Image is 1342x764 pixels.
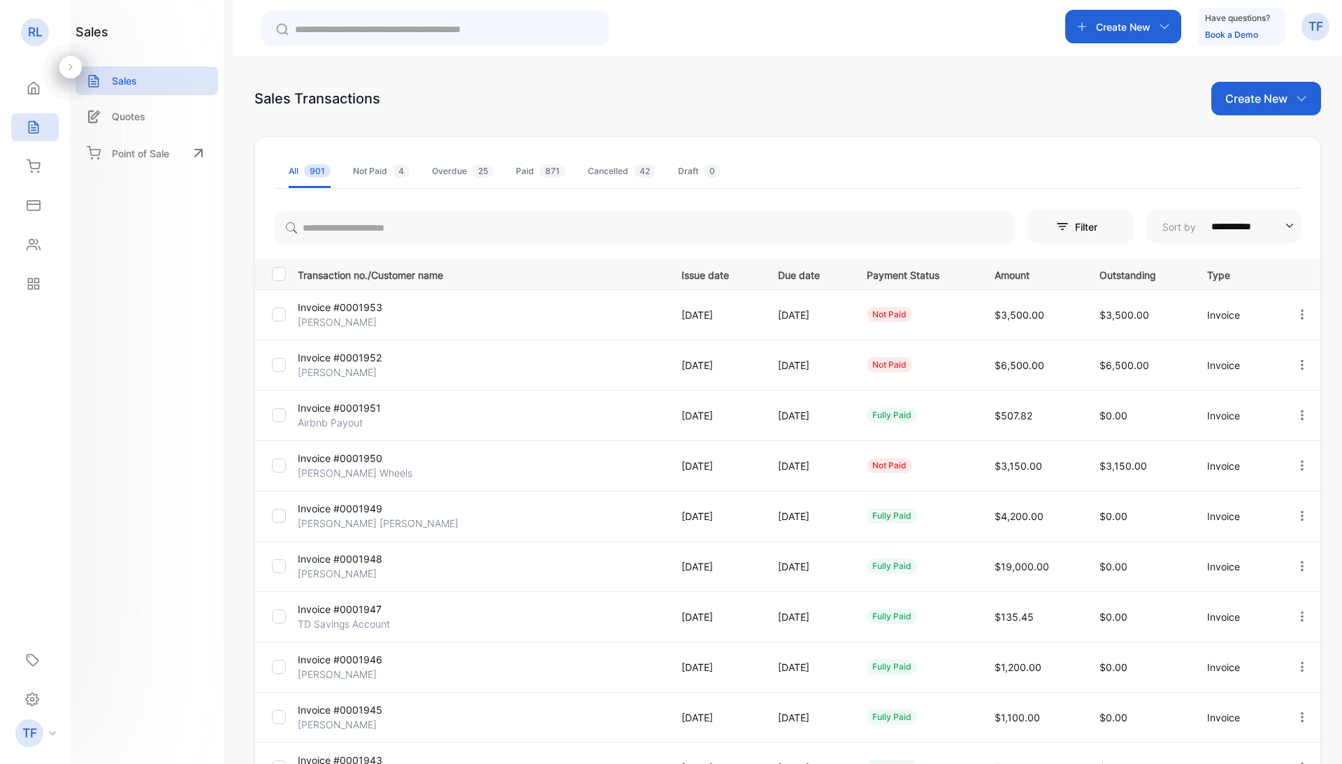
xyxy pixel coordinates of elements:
p: Invoice #0001949 [298,501,420,516]
div: Overdue [432,165,493,178]
p: Invoice #0001950 [298,451,420,466]
p: [DATE] [778,660,838,675]
p: Invoice [1207,358,1267,373]
p: Due date [778,265,838,282]
span: $6,500.00 [995,359,1044,371]
span: $6,500.00 [1099,359,1149,371]
span: 0 [704,164,721,178]
p: [DATE] [681,710,749,725]
div: fully paid [867,508,917,524]
p: Invoice [1207,509,1267,524]
span: $3,500.00 [1099,309,1149,321]
p: [DATE] [681,559,749,574]
p: Have questions? [1205,11,1270,25]
span: 901 [304,164,331,178]
p: Invoice #0001947 [298,602,420,617]
div: Not Paid [353,165,410,178]
span: $4,200.00 [995,510,1044,522]
p: Sales [112,73,137,88]
p: [DATE] [778,459,838,473]
p: [DATE] [778,308,838,322]
p: Outstanding [1099,265,1178,282]
button: Create New [1065,10,1181,43]
a: Quotes [75,102,218,131]
button: Sort by [1147,210,1301,243]
p: Invoice #0001948 [298,552,420,566]
p: Transaction no./Customer name [298,265,664,282]
p: [DATE] [681,660,749,675]
p: Invoice #0001945 [298,702,420,717]
div: fully paid [867,659,917,675]
p: Invoice [1207,408,1267,423]
p: Point of Sale [112,146,169,161]
p: TF [22,724,37,742]
div: not paid [867,458,912,473]
p: [DATE] [681,509,749,524]
span: $0.00 [1099,611,1127,623]
p: [DATE] [778,710,838,725]
p: Invoice [1207,610,1267,624]
span: $3,150.00 [1099,460,1147,472]
p: Invoice [1207,459,1267,473]
h1: sales [75,22,108,41]
div: All [289,165,331,178]
div: Draft [678,165,721,178]
p: [PERSON_NAME] [298,667,420,682]
p: Airbnb Payout [298,415,420,430]
p: Create New [1096,20,1150,34]
p: Invoice [1207,308,1267,322]
p: Invoice #0001952 [298,350,420,365]
p: [PERSON_NAME] [298,717,420,732]
a: Sales [75,66,218,95]
span: $1,200.00 [995,661,1041,673]
p: [DATE] [778,408,838,423]
p: [DATE] [778,358,838,373]
p: Quotes [112,109,145,124]
span: $0.00 [1099,410,1127,421]
p: [DATE] [778,509,838,524]
span: $0.00 [1099,712,1127,723]
button: Create New [1211,82,1321,115]
p: Type [1207,265,1267,282]
p: [PERSON_NAME] [PERSON_NAME] [298,516,459,531]
p: Create New [1225,90,1287,107]
p: Issue date [681,265,749,282]
span: $0.00 [1099,510,1127,522]
p: TF [1308,17,1323,36]
a: Point of Sale [75,138,218,168]
p: [PERSON_NAME] [298,365,420,380]
span: $0.00 [1099,661,1127,673]
p: [DATE] [681,308,749,322]
p: [PERSON_NAME] [298,315,420,329]
p: [PERSON_NAME] Wheels [298,466,420,480]
button: TF [1301,10,1329,43]
p: Invoice #0001946 [298,652,420,667]
p: Invoice #0001953 [298,300,420,315]
div: not paid [867,357,912,373]
p: Amount [995,265,1071,282]
p: [DATE] [778,610,838,624]
div: fully paid [867,408,917,423]
span: $1,100.00 [995,712,1040,723]
p: Sort by [1162,219,1196,234]
p: [PERSON_NAME] [298,566,420,581]
p: [DATE] [681,610,749,624]
p: Invoice #0001951 [298,401,420,415]
div: not paid [867,307,912,322]
iframe: LiveChat chat widget [1283,705,1342,764]
div: Paid [516,165,565,178]
p: [DATE] [778,559,838,574]
span: $507.82 [995,410,1032,421]
span: 871 [540,164,565,178]
div: Sales Transactions [254,88,380,109]
p: [DATE] [681,408,749,423]
p: [DATE] [681,459,749,473]
p: [DATE] [681,358,749,373]
p: Invoice [1207,559,1267,574]
div: fully paid [867,609,917,624]
span: 25 [472,164,493,178]
span: $0.00 [1099,561,1127,572]
p: Payment Status [867,265,966,282]
p: RL [28,23,43,41]
a: Book a Demo [1205,29,1258,40]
